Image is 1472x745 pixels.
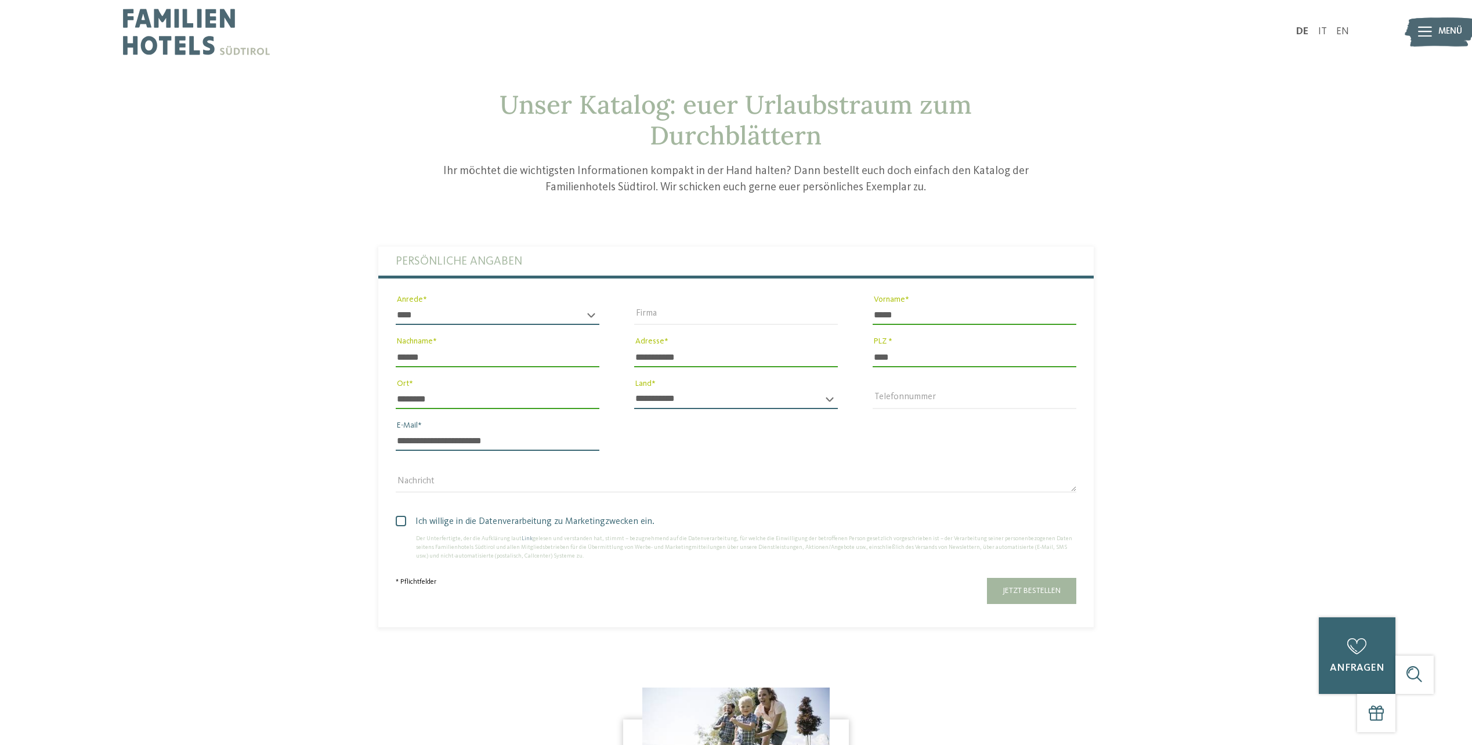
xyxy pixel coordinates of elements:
[1330,663,1384,673] span: anfragen
[404,515,1076,529] span: Ich willige in die Datenverarbeitung zu Marketingzwecken ein.
[1318,27,1327,37] a: IT
[1336,27,1349,37] a: EN
[396,247,1076,276] label: Persönliche Angaben
[1319,617,1395,694] a: anfragen
[522,536,533,541] a: Link
[1296,27,1308,37] a: DE
[433,164,1040,196] p: Ihr möchtet die wichtigsten Informationen kompakt in der Hand halten? Dann bestellt euch doch ein...
[1438,26,1462,38] span: Menü
[987,578,1076,604] button: Jetzt bestellen
[1003,587,1061,595] span: Jetzt bestellen
[500,88,972,151] span: Unser Katalog: euer Urlaubstraum zum Durchblättern
[396,534,1076,560] div: Der Unterfertigte, der die Aufklärung laut gelesen und verstanden hat, stimmt – bezugnehmend auf ...
[396,515,399,534] input: Ich willige in die Datenverarbeitung zu Marketingzwecken ein.
[396,578,436,585] span: * Pflichtfelder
